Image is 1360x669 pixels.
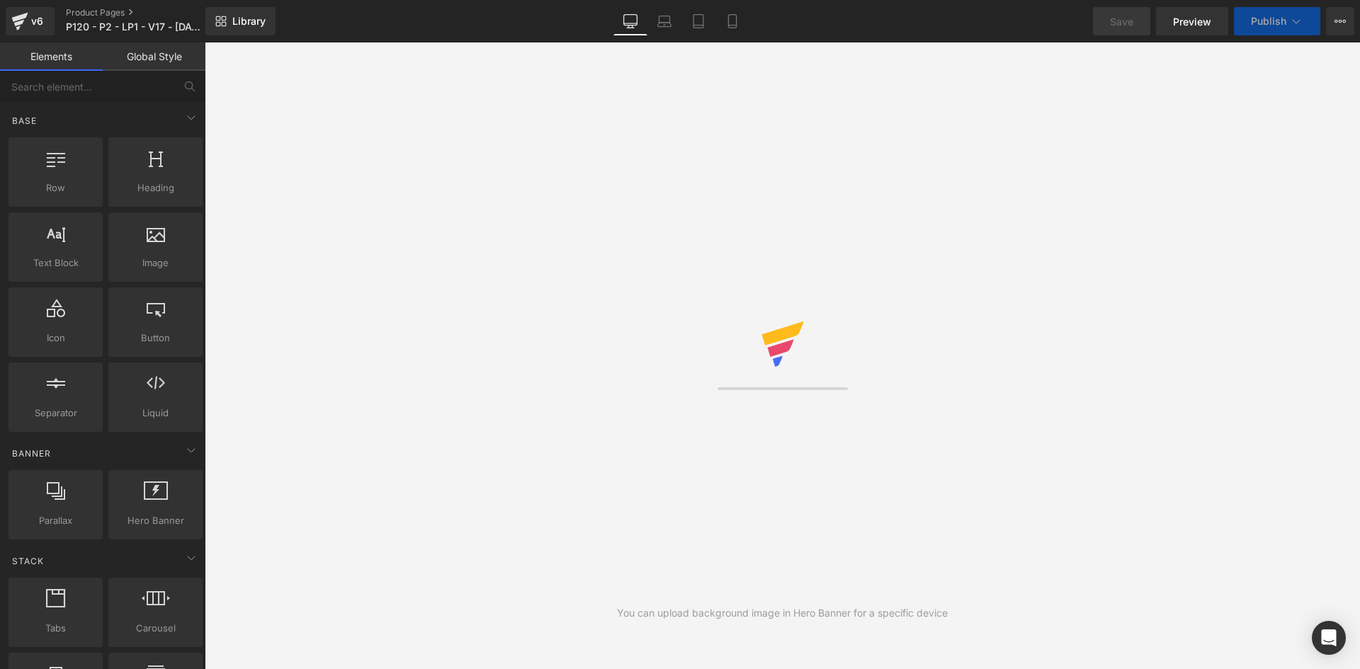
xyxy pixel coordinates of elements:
span: Image [113,256,198,270]
span: Stack [11,554,45,568]
a: Mobile [715,7,749,35]
a: Desktop [613,7,647,35]
button: More [1326,7,1354,35]
a: Global Style [103,42,205,71]
span: Tabs [13,621,98,636]
span: Library [232,15,266,28]
span: Icon [13,331,98,345]
span: Save [1110,14,1133,29]
span: Hero Banner [113,513,198,528]
span: Carousel [113,621,198,636]
a: Tablet [681,7,715,35]
div: You can upload background image in Hero Banner for a specific device [617,605,948,621]
a: Preview [1156,7,1228,35]
span: Heading [113,181,198,195]
span: Text Block [13,256,98,270]
span: Publish [1251,16,1286,27]
span: Row [13,181,98,195]
span: Banner [11,447,52,460]
span: Separator [13,406,98,421]
a: New Library [205,7,276,35]
a: v6 [6,7,55,35]
a: Laptop [647,7,681,35]
span: Liquid [113,406,198,421]
div: v6 [28,12,46,30]
span: Button [113,331,198,345]
a: Product Pages [66,7,228,18]
span: Preview [1173,14,1211,29]
span: Parallax [13,513,98,528]
button: Publish [1234,7,1320,35]
div: Open Intercom Messenger [1312,621,1346,655]
span: Base [11,114,38,127]
span: P120 - P2 - LP1 - V17 - [DATE] [66,21,201,33]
